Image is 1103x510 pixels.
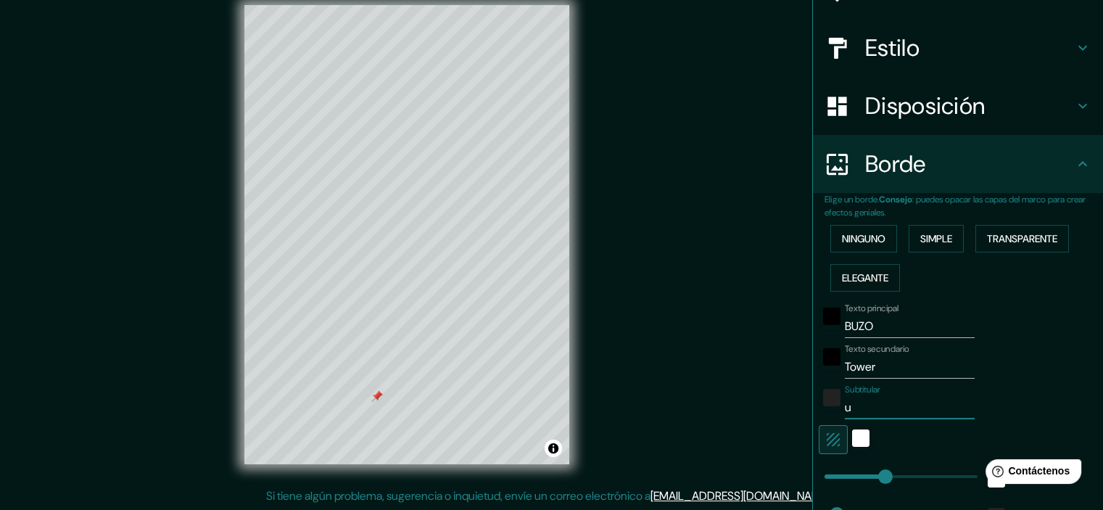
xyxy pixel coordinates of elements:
button: color-222222 [823,389,840,406]
font: Consejo [879,194,912,205]
font: Si tiene algún problema, sugerencia o inquietud, envíe un correo electrónico a [266,488,650,503]
font: Estilo [865,33,920,63]
font: Borde [865,149,926,179]
button: Activar o desactivar atribución [545,440,562,457]
font: Simple [920,232,952,245]
font: Elegante [842,271,888,284]
button: Transparente [975,225,1069,252]
font: Transparente [987,232,1057,245]
a: [EMAIL_ADDRESS][DOMAIN_NAME] [650,488,830,503]
font: : puedes opacar las capas del marco para crear efectos geniales. [825,194,1086,218]
font: Ninguno [842,232,885,245]
div: Borde [813,135,1103,193]
button: negro [823,308,840,325]
button: negro [823,348,840,366]
button: Elegante [830,264,900,292]
font: Subtitular [845,384,880,395]
div: Estilo [813,19,1103,77]
button: Simple [909,225,964,252]
font: Texto principal [845,303,898,314]
font: Texto secundario [845,343,909,355]
font: Elige un borde. [825,194,879,205]
div: Disposición [813,77,1103,135]
iframe: Lanzador de widgets de ayuda [974,453,1087,494]
font: Disposición [865,91,985,121]
button: Ninguno [830,225,897,252]
button: blanco [852,429,869,447]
